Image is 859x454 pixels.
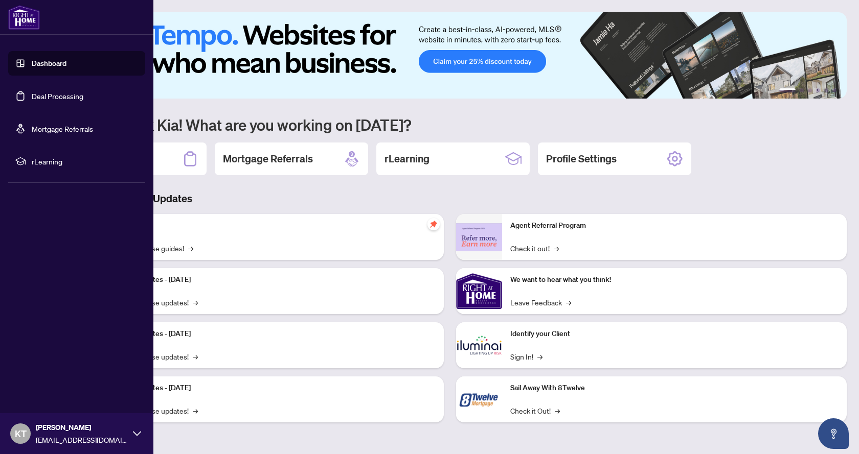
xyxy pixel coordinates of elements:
[53,115,847,134] h1: Welcome back Kia! What are you working on [DATE]?
[32,91,83,101] a: Deal Processing
[510,351,542,362] a: Sign In!→
[193,351,198,362] span: →
[107,383,436,394] p: Platform Updates - [DATE]
[779,88,796,92] button: 1
[107,328,436,340] p: Platform Updates - [DATE]
[510,405,560,416] a: Check it Out!→
[832,88,837,92] button: 6
[193,405,198,416] span: →
[510,220,839,231] p: Agent Referral Program
[8,5,40,30] img: logo
[32,59,66,68] a: Dashboard
[824,88,828,92] button: 5
[546,152,617,166] h2: Profile Settings
[32,124,93,133] a: Mortgage Referrals
[808,88,812,92] button: 3
[385,152,429,166] h2: rLearning
[427,218,440,230] span: pushpin
[223,152,313,166] h2: Mortgage Referrals
[32,156,138,167] span: rLearning
[555,405,560,416] span: →
[510,383,839,394] p: Sail Away With 8Twelve
[53,192,847,206] h3: Brokerage & Industry Updates
[456,268,502,314] img: We want to hear what you think!
[36,434,128,445] span: [EMAIL_ADDRESS][DOMAIN_NAME]
[818,418,849,449] button: Open asap
[510,274,839,285] p: We want to hear what you think!
[554,243,559,254] span: →
[36,422,128,433] span: [PERSON_NAME]
[107,220,436,231] p: Self-Help
[188,243,193,254] span: →
[456,376,502,422] img: Sail Away With 8Twelve
[456,223,502,251] img: Agent Referral Program
[566,297,571,308] span: →
[107,274,436,285] p: Platform Updates - [DATE]
[510,297,571,308] a: Leave Feedback→
[800,88,804,92] button: 2
[53,12,847,99] img: Slide 0
[510,243,559,254] a: Check it out!→
[816,88,820,92] button: 4
[537,351,542,362] span: →
[456,322,502,368] img: Identify your Client
[193,297,198,308] span: →
[510,328,839,340] p: Identify your Client
[15,426,27,441] span: KT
